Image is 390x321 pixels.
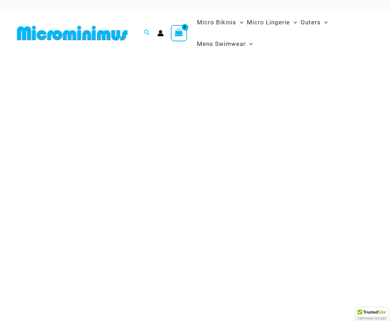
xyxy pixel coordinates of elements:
[171,25,187,41] a: View Shopping Cart, empty
[356,308,388,321] div: TrustedSite Certified
[290,13,297,31] span: Menu Toggle
[144,29,150,37] a: Search icon link
[301,13,321,31] span: Outers
[321,13,328,31] span: Menu Toggle
[195,12,245,33] a: Micro BikinisMenu ToggleMenu Toggle
[195,33,255,55] a: Mens SwimwearMenu ToggleMenu Toggle
[194,11,376,56] nav: Site Navigation
[236,13,243,31] span: Menu Toggle
[4,63,386,193] img: Waves Breaking Ocean Bikini Pack
[197,13,236,31] span: Micro Bikinis
[245,12,299,33] a: Micro LingerieMenu ToggleMenu Toggle
[299,12,330,33] a: OutersMenu ToggleMenu Toggle
[197,35,246,53] span: Mens Swimwear
[157,30,164,36] a: Account icon link
[14,25,130,41] img: MM SHOP LOGO FLAT
[246,35,253,53] span: Menu Toggle
[247,13,290,31] span: Micro Lingerie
